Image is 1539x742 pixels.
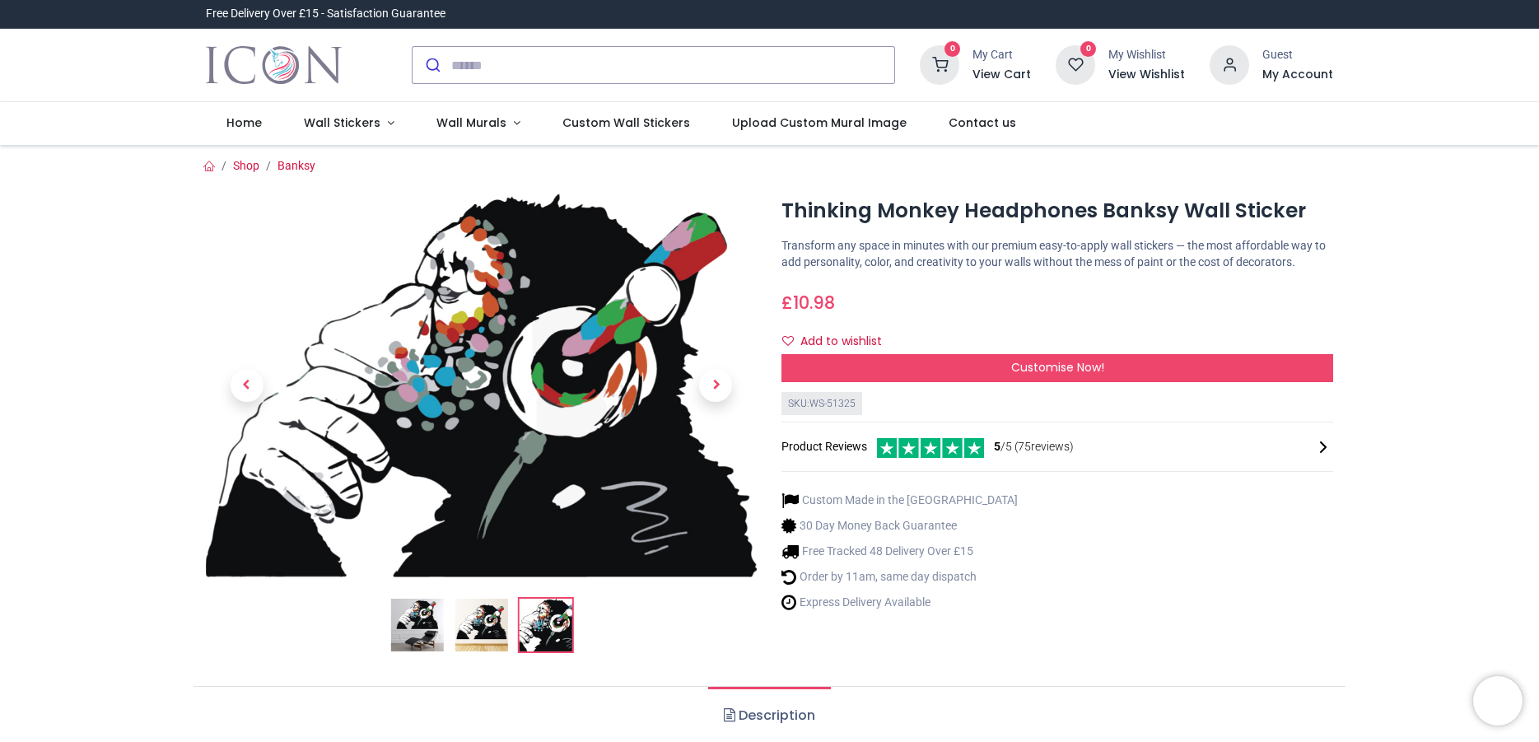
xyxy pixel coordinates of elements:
[1056,58,1095,71] a: 0
[781,492,1018,509] li: Custom Made in the [GEOGRAPHIC_DATA]
[206,42,342,88] a: Logo of Icon Wall Stickers
[972,47,1031,63] div: My Cart
[782,335,794,347] i: Add to wishlist
[920,58,959,71] a: 0
[781,543,1018,560] li: Free Tracked 48 Delivery Over £15
[413,47,451,83] button: Submit
[233,159,259,172] a: Shop
[390,599,443,651] img: Thinking Monkey Headphones Banksy Wall Sticker
[994,439,1074,455] span: /5 ( 75 reviews)
[436,114,506,131] span: Wall Murals
[455,599,507,651] img: WS-51325-02
[781,436,1333,458] div: Product Reviews
[781,291,835,315] span: £
[781,328,896,356] button: Add to wishlistAdd to wishlist
[781,392,862,416] div: SKU: WS-51325
[206,42,342,88] img: Icon Wall Stickers
[944,41,960,57] sup: 0
[972,67,1031,83] a: View Cart
[732,114,907,131] span: Upload Custom Mural Image
[781,238,1333,270] p: Transform any space in minutes with our premium easy-to-apply wall stickers — the most affordable...
[1262,47,1333,63] div: Guest
[699,369,732,402] span: Next
[562,114,690,131] span: Custom Wall Stickers
[416,102,542,145] a: Wall Murals
[231,369,263,402] span: Previous
[226,114,262,131] span: Home
[1473,676,1523,726] iframe: Brevo live chat
[781,568,1018,586] li: Order by 11am, same day dispatch
[994,440,1000,453] span: 5
[781,517,1018,534] li: 30 Day Money Back Guarantee
[283,102,416,145] a: Wall Stickers
[1108,47,1185,63] div: My Wishlist
[1108,67,1185,83] a: View Wishlist
[674,251,757,520] a: Next
[277,159,315,172] a: Banksy
[1262,67,1333,83] a: My Account
[987,6,1333,22] iframe: Customer reviews powered by Trustpilot
[206,194,758,577] img: WS-51325-03
[206,6,445,22] div: Free Delivery Over £15 - Satisfaction Guarantee
[1011,359,1104,376] span: Customise Now!
[206,251,288,520] a: Previous
[519,599,571,651] img: WS-51325-03
[793,291,835,315] span: 10.98
[781,594,1018,611] li: Express Delivery Available
[781,197,1333,225] h1: Thinking Monkey Headphones Banksy Wall Sticker
[304,114,380,131] span: Wall Stickers
[1080,41,1096,57] sup: 0
[949,114,1016,131] span: Contact us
